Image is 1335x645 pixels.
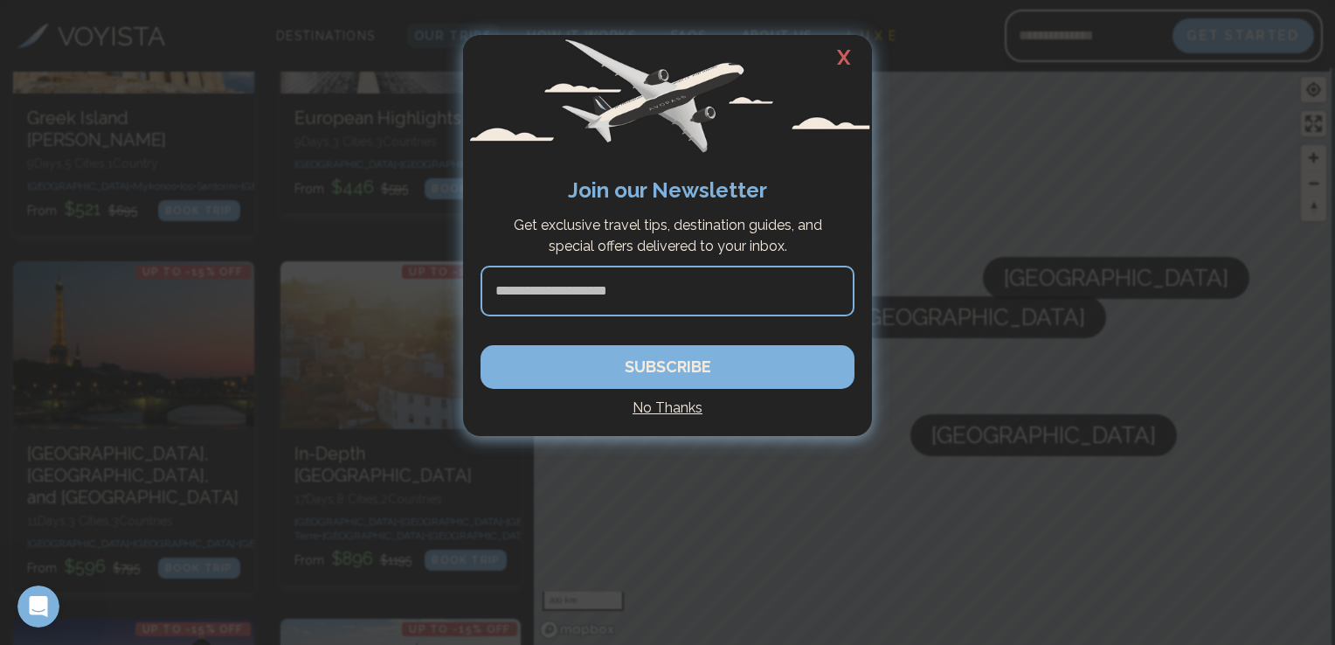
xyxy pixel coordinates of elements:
[17,586,59,628] iframe: Intercom live chat
[489,215,846,257] p: Get exclusive travel tips, destination guides, and special offers delivered to your inbox.
[463,35,872,157] img: Avopass plane flying
[481,398,854,419] h4: No Thanks
[481,175,854,206] h2: Join our Newsletter
[816,35,872,80] h2: X
[481,345,854,389] button: SUBSCRIBE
